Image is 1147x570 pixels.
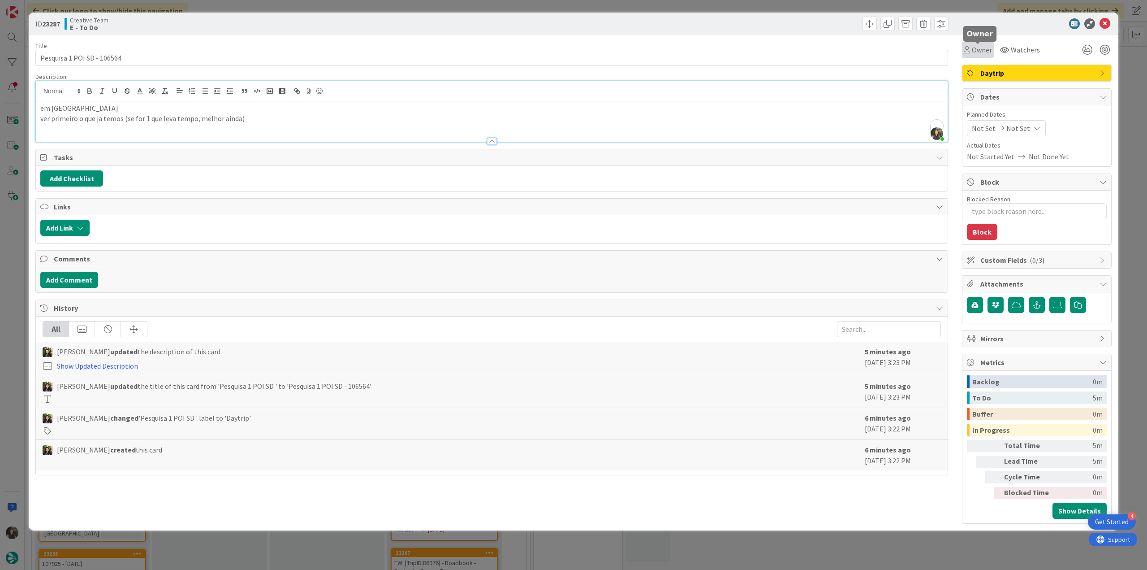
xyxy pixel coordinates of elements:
span: Not Set [972,123,996,134]
div: 4 [1128,512,1136,520]
input: type card name here... [35,50,948,66]
b: 5 minutes ago [865,347,911,356]
b: 23287 [42,19,60,28]
span: [PERSON_NAME] the description of this card [57,346,220,357]
div: 0m [1057,471,1103,483]
b: updated [110,382,138,391]
span: [PERSON_NAME] the title of this card from 'Pesquisa 1 POI SD ' to 'Pesquisa 1 POI SD - 106564' [57,381,371,392]
div: 0m [1093,408,1103,420]
span: Metrics [980,357,1095,368]
button: Block [967,224,997,240]
span: Comments [54,253,931,264]
div: 0m [1057,487,1103,499]
img: BC [43,445,52,455]
span: History [54,303,931,313]
div: Cycle Time [1004,471,1053,483]
b: E - To Do [70,24,108,31]
div: In Progress [972,424,1093,436]
div: Total Time [1004,440,1053,452]
span: Block [980,177,1095,187]
span: Description [35,73,66,81]
div: To enrich screen reader interactions, please activate Accessibility in Grammarly extension settings [36,101,948,142]
div: Get Started [1095,518,1129,526]
span: Tasks [54,152,931,163]
label: Title [35,42,47,50]
p: ver primeiro o que ja temos (se for 1 que leva tempo, melhor ainda) [40,113,943,124]
span: Daytrip [980,68,1095,78]
span: Not Done Yet [1029,151,1069,162]
div: Buffer [972,408,1093,420]
span: Dates [980,91,1095,102]
div: 0m [1093,424,1103,436]
b: created [110,445,136,454]
span: Planned Dates [967,110,1107,119]
span: Mirrors [980,333,1095,344]
h5: Owner [966,30,993,38]
span: Support [19,1,41,12]
div: Lead Time [1004,456,1053,468]
img: BC [43,347,52,357]
div: Open Get Started checklist, remaining modules: 4 [1088,514,1136,530]
div: Blocked Time [1004,487,1053,499]
button: Add Checklist [40,170,103,187]
span: Not Set [1006,123,1030,134]
label: Blocked Reason [967,195,1010,203]
a: Show Updated Description [57,361,138,370]
span: Attachments [980,278,1095,289]
div: 5m [1057,456,1103,468]
div: 0m [1093,375,1103,388]
span: [PERSON_NAME] 'Pesquisa 1 POI SD ' label to 'Daytrip' [57,413,251,423]
button: Add Link [40,220,90,236]
span: [PERSON_NAME] this card [57,444,162,455]
div: All [43,322,69,337]
span: Not Started Yet [967,151,1014,162]
span: Owner [972,44,992,55]
b: 6 minutes ago [865,445,911,454]
span: ID [35,18,60,29]
img: 0riiWcpNYxeD57xbJhM7U3fMlmnERAK7.webp [931,127,943,140]
span: Custom Fields [980,255,1095,265]
span: Links [54,201,931,212]
span: Actual Dates [967,141,1107,150]
button: Add Comment [40,272,98,288]
img: BC [43,382,52,392]
div: [DATE] 3:22 PM [865,413,941,435]
b: 6 minutes ago [865,413,911,422]
span: Creative Team [70,17,108,24]
span: Watchers [1011,44,1040,55]
input: Search... [837,321,941,337]
button: Show Details [1052,503,1107,519]
div: 5m [1093,392,1103,404]
div: [DATE] 3:23 PM [865,346,941,371]
img: BC [43,413,52,423]
b: updated [110,347,138,356]
div: Backlog [972,375,1093,388]
span: ( 0/3 ) [1030,256,1044,265]
b: 5 minutes ago [865,382,911,391]
b: changed [110,413,138,422]
p: em [GEOGRAPHIC_DATA] [40,103,943,113]
div: To Do [972,392,1093,404]
div: 5m [1057,440,1103,452]
div: [DATE] 3:23 PM [865,381,941,403]
div: [DATE] 3:22 PM [865,444,941,466]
